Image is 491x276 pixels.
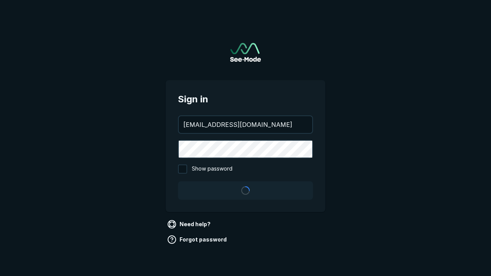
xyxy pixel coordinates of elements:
a: Forgot password [166,233,230,246]
a: Go to sign in [230,43,261,62]
input: your@email.com [179,116,312,133]
a: Need help? [166,218,214,230]
span: Show password [192,164,232,174]
span: Sign in [178,92,313,106]
img: See-Mode Logo [230,43,261,62]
